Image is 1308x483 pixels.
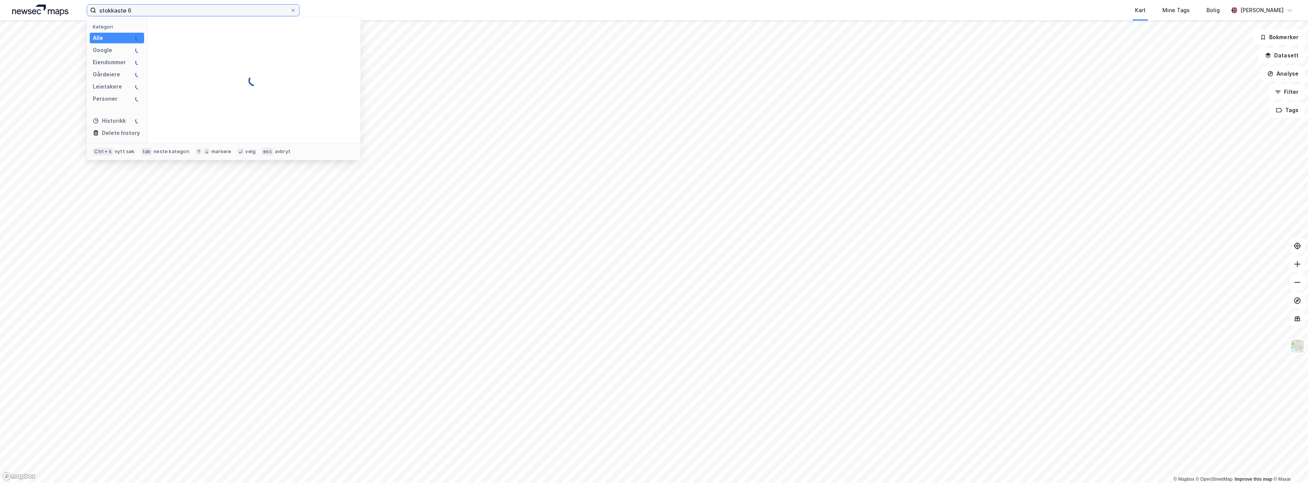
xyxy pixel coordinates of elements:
button: Filter [1268,84,1305,100]
div: Leietakere [93,82,122,91]
div: esc [262,148,273,155]
img: spinner.a6d8c91a73a9ac5275cf975e30b51cfb.svg [135,84,141,90]
div: Mine Tags [1162,6,1190,15]
img: spinner.a6d8c91a73a9ac5275cf975e30b51cfb.svg [135,96,141,102]
div: Historikk [93,116,126,125]
button: Bokmerker [1254,30,1305,45]
img: Z [1290,339,1305,353]
img: logo.a4113a55bc3d86da70a041830d287a7e.svg [12,5,68,16]
button: Analyse [1261,66,1305,81]
iframe: Chat Widget [1270,447,1308,483]
div: Kart [1135,6,1146,15]
div: Google [93,46,112,55]
div: Kontrollprogram for chat [1270,447,1308,483]
a: Improve this map [1235,477,1272,482]
div: Gårdeiere [93,70,120,79]
a: Mapbox homepage [2,472,36,481]
div: Bolig [1206,6,1220,15]
div: markere [211,149,231,155]
img: spinner.a6d8c91a73a9ac5275cf975e30b51cfb.svg [248,74,260,87]
div: [PERSON_NAME] [1240,6,1284,15]
button: Tags [1270,103,1305,118]
button: Datasett [1259,48,1305,63]
div: velg [245,149,256,155]
img: spinner.a6d8c91a73a9ac5275cf975e30b51cfb.svg [135,118,141,124]
div: avbryt [275,149,290,155]
div: neste kategori [154,149,189,155]
div: Eiendommer [93,58,126,67]
div: Alle [93,33,103,43]
img: spinner.a6d8c91a73a9ac5275cf975e30b51cfb.svg [135,59,141,65]
div: nytt søk [115,149,135,155]
div: Delete history [102,128,140,138]
div: tab [141,148,152,155]
div: Kategori [93,24,144,30]
img: spinner.a6d8c91a73a9ac5275cf975e30b51cfb.svg [135,47,141,53]
a: OpenStreetMap [1196,477,1233,482]
div: Personer [93,94,117,103]
input: Søk på adresse, matrikkel, gårdeiere, leietakere eller personer [96,5,290,16]
div: Ctrl + k [93,148,113,155]
img: spinner.a6d8c91a73a9ac5275cf975e30b51cfb.svg [135,71,141,78]
img: spinner.a6d8c91a73a9ac5275cf975e30b51cfb.svg [135,35,141,41]
a: Mapbox [1173,477,1194,482]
